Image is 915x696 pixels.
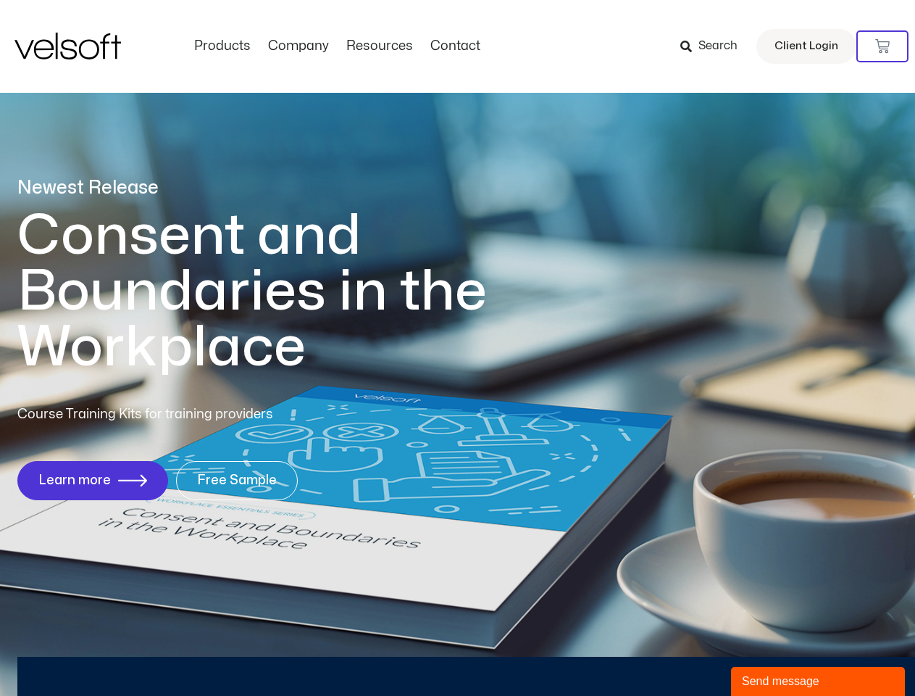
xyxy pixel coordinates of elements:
[176,461,298,500] a: Free Sample
[17,461,168,500] a: Learn more
[680,34,748,59] a: Search
[14,33,121,59] img: Velsoft Training Materials
[731,664,908,696] iframe: chat widget
[185,38,489,54] nav: Menu
[422,38,489,54] a: ContactMenu Toggle
[17,405,378,425] p: Course Training Kits for training providers
[197,473,277,488] span: Free Sample
[774,37,838,56] span: Client Login
[756,29,856,64] a: Client Login
[259,38,338,54] a: CompanyMenu Toggle
[338,38,422,54] a: ResourcesMenu Toggle
[38,473,111,488] span: Learn more
[185,38,259,54] a: ProductsMenu Toggle
[698,37,738,56] span: Search
[17,175,546,201] p: Newest Release
[17,208,546,376] h1: Consent and Boundaries in the Workplace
